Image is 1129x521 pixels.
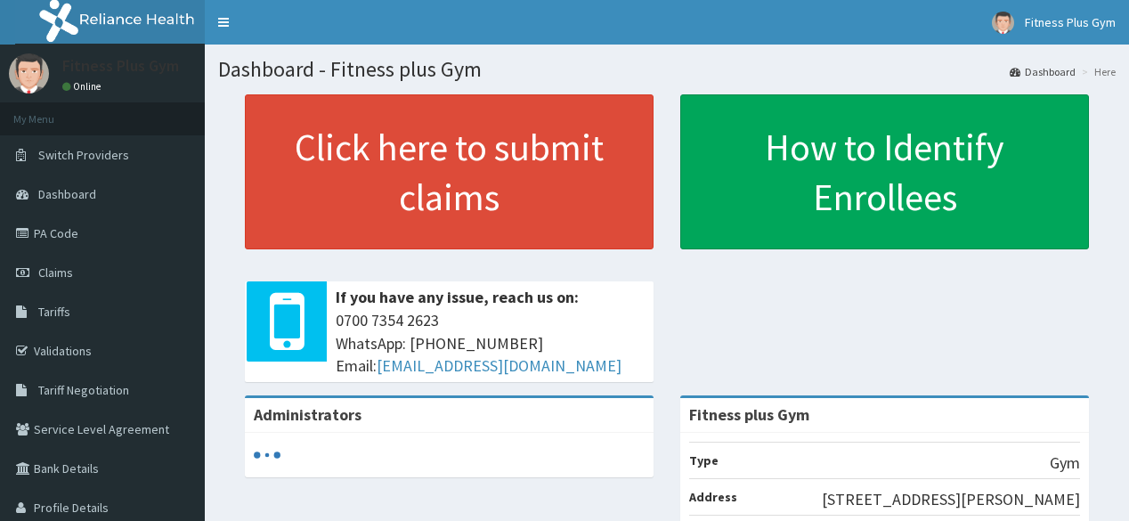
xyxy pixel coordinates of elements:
[254,404,361,425] b: Administrators
[992,12,1014,34] img: User Image
[38,186,96,202] span: Dashboard
[62,58,179,74] p: Fitness Plus Gym
[245,94,654,249] a: Click here to submit claims
[218,58,1116,81] h1: Dashboard - Fitness plus Gym
[1077,64,1116,79] li: Here
[38,147,129,163] span: Switch Providers
[38,265,73,281] span: Claims
[38,382,129,398] span: Tariff Negotiation
[689,404,809,425] strong: Fitness plus Gym
[254,442,280,468] svg: audio-loading
[822,488,1080,511] p: [STREET_ADDRESS][PERSON_NAME]
[680,94,1089,249] a: How to Identify Enrollees
[62,80,105,93] a: Online
[336,309,645,378] span: 0700 7354 2623 WhatsApp: [PHONE_NUMBER] Email:
[1010,64,1076,79] a: Dashboard
[1025,14,1116,30] span: Fitness Plus Gym
[689,452,719,468] b: Type
[689,489,737,505] b: Address
[377,355,621,376] a: [EMAIL_ADDRESS][DOMAIN_NAME]
[1050,452,1080,475] p: Gym
[336,287,579,307] b: If you have any issue, reach us on:
[9,53,49,94] img: User Image
[38,304,70,320] span: Tariffs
